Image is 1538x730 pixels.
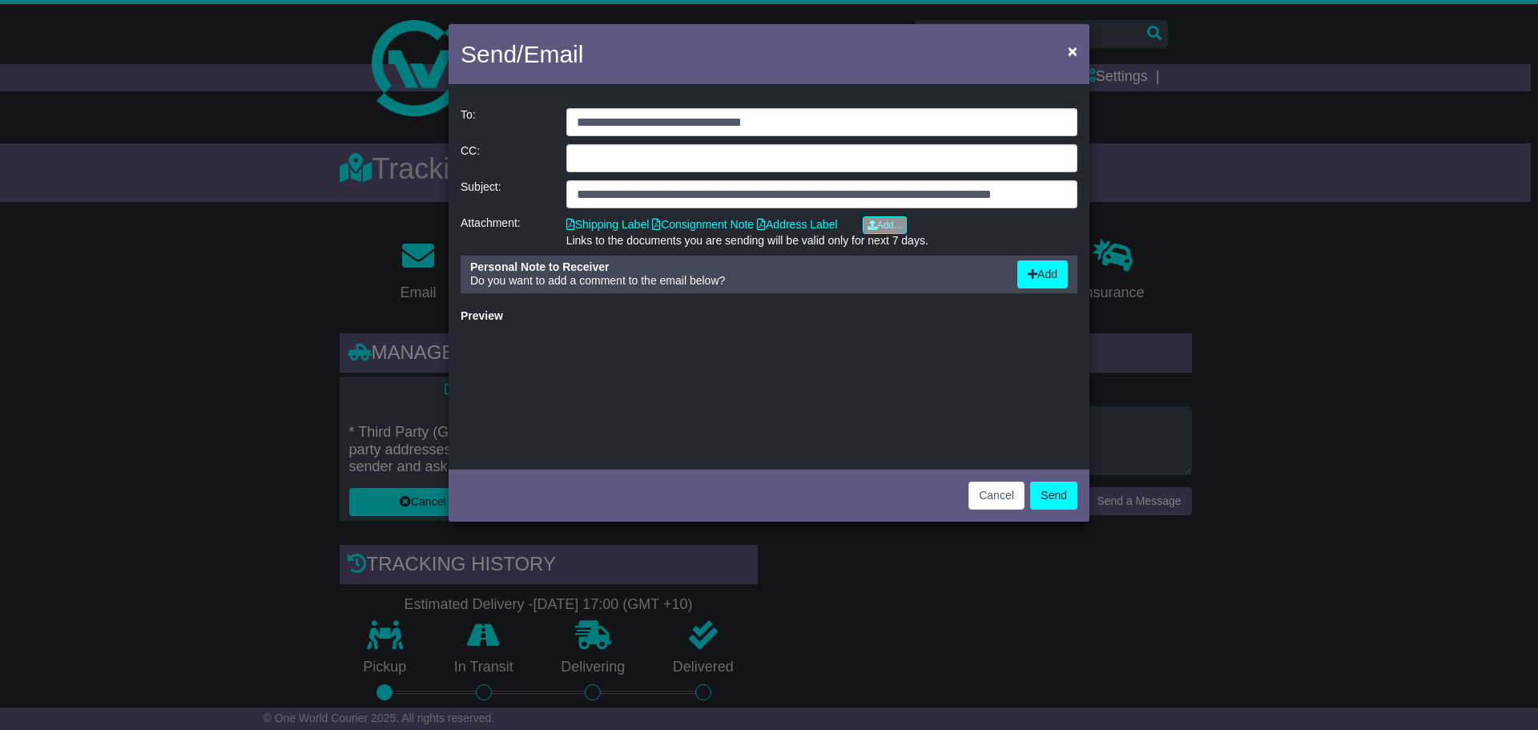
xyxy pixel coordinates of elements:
[1017,260,1068,288] button: Add
[566,218,650,231] a: Shipping Label
[470,260,1001,274] div: Personal Note to Receiver
[566,234,1077,248] div: Links to the documents you are sending will be valid only for next 7 days.
[863,216,907,234] a: Add...
[453,144,558,172] div: CC:
[1068,42,1077,60] span: ×
[968,482,1025,510] button: Cancel
[1060,34,1085,67] button: Close
[1030,482,1077,510] button: Send
[462,260,1009,288] div: Do you want to add a comment to the email below?
[652,218,754,231] a: Consignment Note
[453,108,558,136] div: To:
[757,218,838,231] a: Address Label
[453,216,558,248] div: Attachment:
[453,180,558,208] div: Subject:
[461,36,583,72] h4: Send/Email
[461,309,1077,323] div: Preview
